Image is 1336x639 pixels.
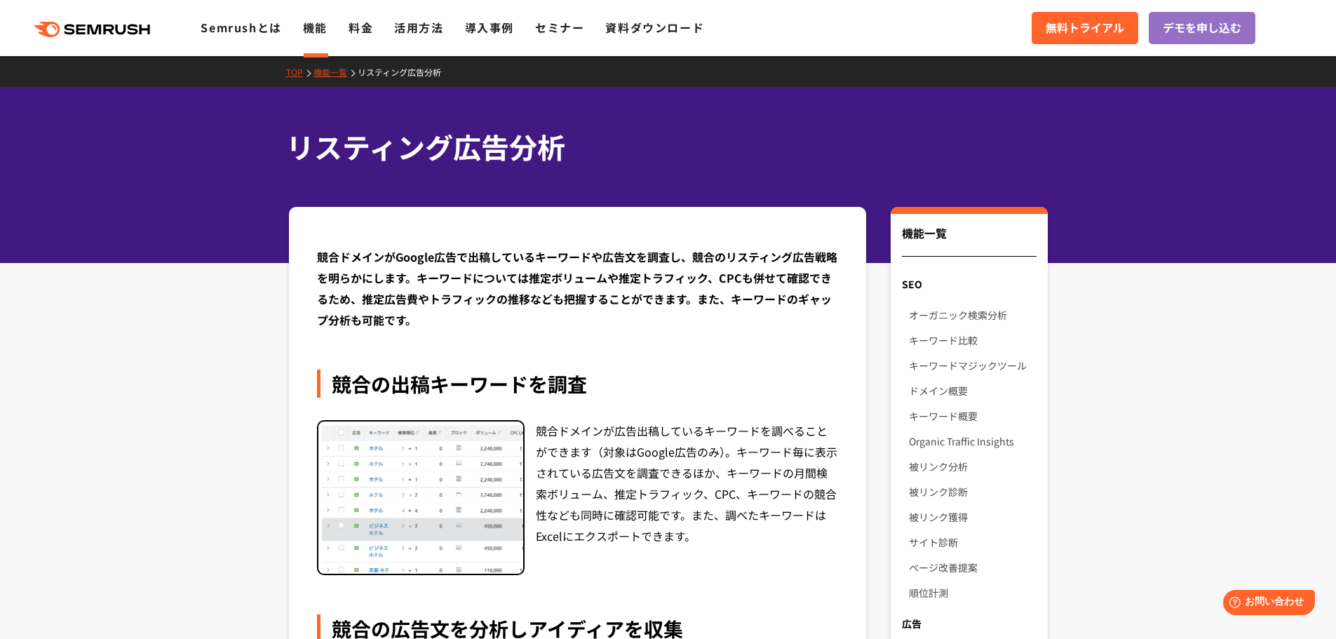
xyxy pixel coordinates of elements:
a: 料金 [349,19,373,36]
a: 被リンク獲得 [909,504,1036,530]
a: デモを申し込む [1149,12,1255,44]
a: キーワードマジックツール [909,353,1036,378]
a: 機能 [303,19,328,36]
div: SEO [891,271,1047,297]
span: 無料トライアル [1046,19,1124,37]
a: 被リンク分析 [909,454,1036,479]
a: ページ改善提案 [909,555,1036,580]
a: キーワード比較 [909,328,1036,353]
a: リスティング広告分析 [358,66,452,78]
a: キーワード概要 [909,403,1036,429]
a: 導入事例 [465,19,514,36]
a: サイト診断 [909,530,1036,555]
div: 競合ドメインが広告出稿しているキーワードを調べることができます（対象はGoogle広告のみ）。キーワード毎に表示されている広告文を調査できるほか、キーワードの月間検索ボリューム、推定トラフィック... [536,420,839,576]
div: 広告 [891,611,1047,636]
a: 機能一覧 [313,66,358,78]
a: 被リンク診断 [909,479,1036,504]
a: セミナー [535,19,584,36]
a: オーガニック検索分析 [909,302,1036,328]
span: デモを申し込む [1163,19,1241,37]
a: Semrushとは [201,19,281,36]
div: 競合ドメインがGoogle広告で出稿しているキーワードや広告文を調査し、競合のリスティング広告戦略を明らかにします。キーワードについては推定ボリュームや推定トラフィック、CPCも併せて確認できる... [317,246,839,330]
a: 無料トライアル [1032,12,1138,44]
img: リスティング広告分析 キーワード [318,422,523,574]
iframe: Help widget launcher [1211,584,1321,624]
a: 順位計測 [909,580,1036,605]
a: TOP [286,66,313,78]
h1: リスティング広告分析 [286,126,1037,168]
div: 機能一覧 [902,224,1036,257]
a: 活用方法 [394,19,443,36]
a: Organic Traffic Insights [909,429,1036,454]
div: 競合の出稿キーワードを調査 [317,370,839,398]
a: 資料ダウンロード [605,19,704,36]
a: ドメイン概要 [909,378,1036,403]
